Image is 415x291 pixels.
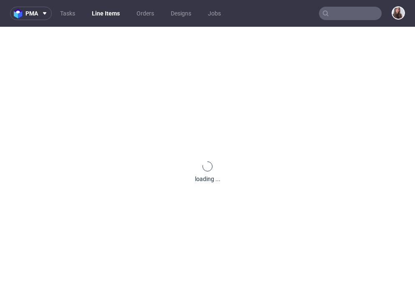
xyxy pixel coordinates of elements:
a: Orders [132,7,159,20]
img: Sandra Beśka [392,7,404,19]
a: Tasks [55,7,80,20]
span: pma [25,10,38,16]
button: pma [10,7,52,20]
a: Designs [166,7,196,20]
div: loading ... [195,175,220,183]
a: Jobs [203,7,226,20]
img: logo [14,9,25,18]
a: Line Items [87,7,125,20]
